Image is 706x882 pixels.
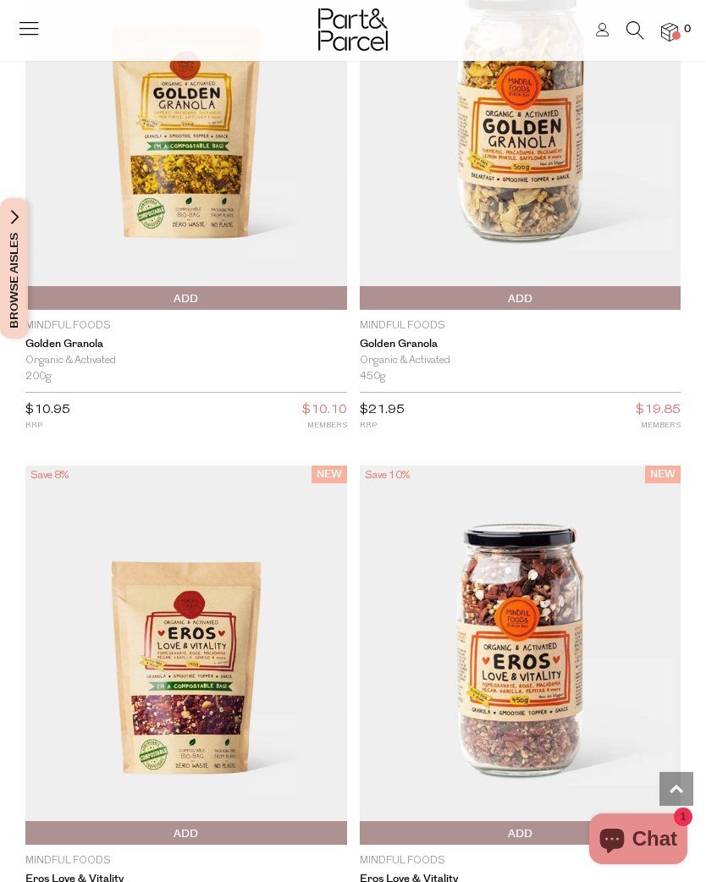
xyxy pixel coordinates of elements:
[360,369,386,385] span: 450g
[25,853,347,868] p: Mindful Foods
[584,813,692,868] inbox-online-store-chat: Shopify online store chat
[360,466,681,845] img: Eros Love & Vitality
[360,419,405,432] small: RRP
[25,466,347,845] img: Eros Love & Vitality
[636,400,681,422] span: $19.85
[302,400,347,422] span: $10.10
[360,353,681,369] div: Organic & Activated
[318,8,388,51] img: Part&Parcel
[5,198,24,339] span: Browse Aisles
[680,22,695,37] span: 0
[25,353,347,369] div: Organic & Activated
[25,419,70,432] small: RRP
[360,404,405,416] span: $21.95
[661,23,678,41] a: 0
[636,419,681,432] small: MEMBERS
[25,404,70,416] span: $10.95
[645,466,681,483] span: NEW
[25,338,347,351] a: Golden Granola
[25,466,74,486] div: Save 8%
[302,419,347,432] small: MEMBERS
[312,466,347,483] span: NEW
[360,338,681,351] a: Golden Granola
[25,318,347,334] p: Mindful Foods
[360,318,681,334] p: Mindful Foods
[25,286,347,310] button: Add To Parcel
[360,466,415,486] div: Save 10%
[360,286,681,310] button: Add To Parcel
[25,821,347,845] button: Add To Parcel
[25,369,52,385] span: 200g
[360,853,681,868] p: Mindful Foods
[360,821,681,845] button: Add To Parcel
